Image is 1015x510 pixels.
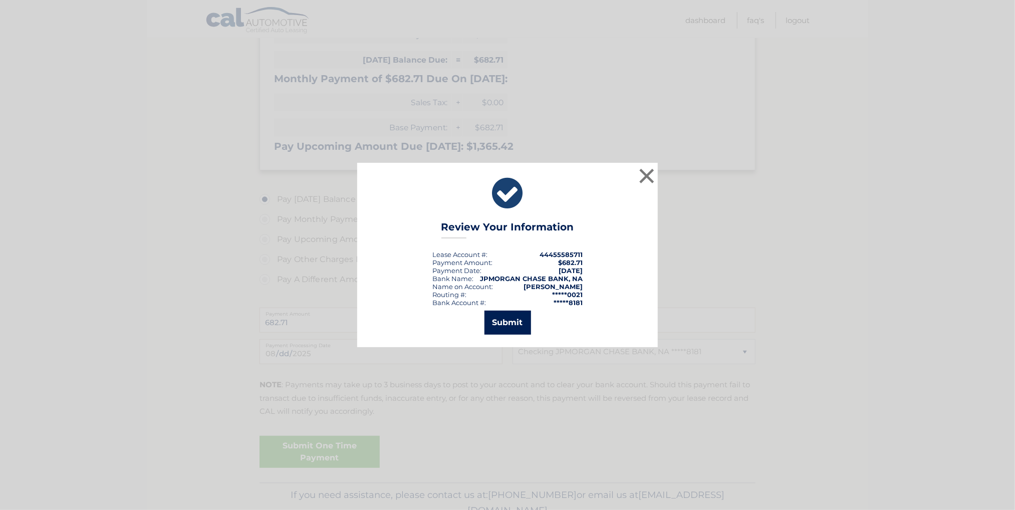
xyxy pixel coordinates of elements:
button: Submit [484,311,531,335]
div: : [432,267,481,275]
div: Bank Account #: [432,299,486,307]
span: $682.71 [558,259,583,267]
strong: 44455585711 [540,250,583,259]
button: × [637,166,657,186]
strong: [PERSON_NAME] [524,283,583,291]
div: Payment Amount: [432,259,492,267]
div: Lease Account #: [432,250,487,259]
div: Routing #: [432,291,466,299]
span: Payment Date [432,267,480,275]
span: [DATE] [559,267,583,275]
div: Name on Account: [432,283,493,291]
h3: Review Your Information [441,221,574,238]
strong: JPMORGAN CHASE BANK, NA [480,275,583,283]
div: Bank Name: [432,275,473,283]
